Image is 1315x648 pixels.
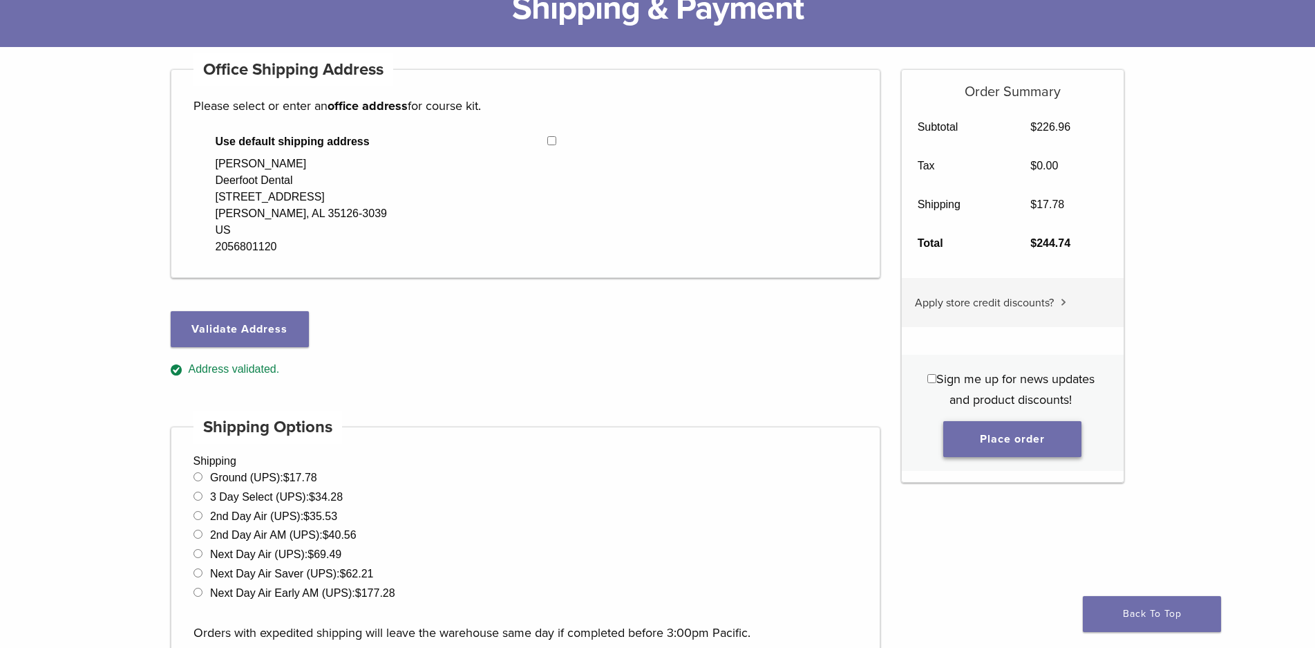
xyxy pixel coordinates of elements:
[1030,237,1070,249] bdi: 244.74
[902,185,1015,224] th: Shipping
[210,587,395,599] label: Next Day Air Early AM (UPS):
[915,296,1054,310] span: Apply store credit discounts?
[1030,198,1037,210] span: $
[1030,121,1070,133] bdi: 226.96
[1030,198,1064,210] bdi: 17.78
[308,548,341,560] bdi: 69.49
[283,472,317,483] bdi: 17.78
[210,510,337,522] label: 2nd Day Air (UPS):
[1030,237,1037,249] span: $
[1030,160,1037,172] span: $
[193,53,394,86] h4: Office Shipping Address
[355,587,361,599] span: $
[210,472,317,483] label: Ground (UPS):
[902,108,1015,147] th: Subtotal
[309,491,343,503] bdi: 34.28
[309,491,315,503] span: $
[1030,160,1058,172] bdi: 0.00
[1030,121,1037,133] span: $
[943,421,1081,457] button: Place order
[340,568,374,580] bdi: 62.21
[171,361,881,378] div: Address validated.
[328,98,408,113] strong: office address
[210,491,343,503] label: 3 Day Select (UPS):
[902,224,1015,263] th: Total
[340,568,346,580] span: $
[210,568,374,580] label: Next Day Air Saver (UPS):
[1083,596,1221,632] a: Back To Top
[210,548,341,560] label: Next Day Air (UPS):
[902,70,1124,100] h5: Order Summary
[308,548,314,560] span: $
[355,587,395,599] bdi: 177.28
[216,133,548,150] span: Use default shipping address
[1061,299,1066,306] img: caret.svg
[323,529,329,541] span: $
[323,529,357,541] bdi: 40.56
[210,529,357,541] label: 2nd Day Air AM (UPS):
[303,510,310,522] span: $
[193,411,343,444] h4: Shipping Options
[936,371,1095,407] span: Sign me up for news updates and product discounts!
[927,374,936,383] input: Sign me up for news updates and product discounts!
[171,311,309,347] button: Validate Address
[283,472,290,483] span: $
[193,95,858,116] p: Please select or enter an for course kit.
[303,510,337,522] bdi: 35.53
[902,147,1015,185] th: Tax
[193,602,858,643] p: Orders with expedited shipping will leave the warehouse same day if completed before 3:00pm Pacific.
[216,156,387,255] div: [PERSON_NAME] Deerfoot Dental [STREET_ADDRESS] [PERSON_NAME], AL 35126-3039 US 2056801120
